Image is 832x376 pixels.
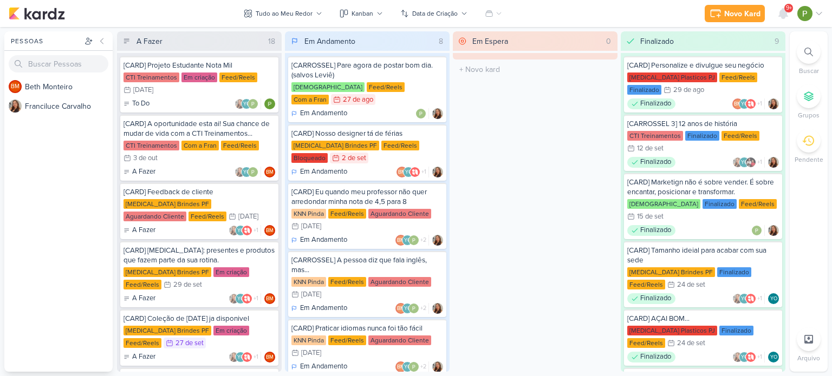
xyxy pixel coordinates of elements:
[677,281,705,288] div: 24 de set
[732,98,743,109] div: Beth Monteiro
[395,303,406,314] div: Beth Monteiro
[797,6,812,21] img: Paloma Paixão Designer
[627,338,665,348] div: Feed/Reels
[123,98,149,109] div: To Do
[132,293,155,304] p: A Fazer
[756,100,762,108] span: +1
[768,225,779,236] div: Responsável: Franciluce Carvalho
[627,98,675,109] div: Finalizado
[395,361,406,372] div: Beth Monteiro
[264,36,279,47] div: 18
[768,98,779,109] div: Responsável: Franciluce Carvalho
[455,62,615,77] input: + Novo kard
[123,326,211,335] div: [MEDICAL_DATA] Brindes PF
[768,157,779,168] img: Franciluce Carvalho
[291,153,328,163] div: Bloqueado
[741,296,748,302] p: YO
[9,36,82,46] div: Pessoas
[123,280,161,289] div: Feed/Reels
[627,280,665,289] div: Feed/Reels
[123,212,186,221] div: Aguardando Cliente
[768,352,779,362] div: Responsável: Yasmin Oliveira
[238,213,258,220] div: [DATE]
[627,225,675,236] div: Finalizado
[404,306,411,312] p: YO
[243,102,250,107] p: YO
[627,246,779,265] div: [CARD] Tamanho ideial para acabar com sua sede
[291,361,347,372] div: Em Andamento
[241,167,252,177] div: Yasmin Oliveira
[181,141,219,150] div: Com a Fran
[291,108,347,119] div: Em Andamento
[677,340,705,347] div: 24 de set
[132,98,149,109] p: To Do
[221,141,259,150] div: Feed/Reels
[770,355,777,360] p: YO
[301,349,321,357] div: [DATE]
[291,82,365,92] div: [DEMOGRAPHIC_DATA]
[770,36,783,47] div: 9
[751,225,762,236] img: Paloma Paixão Designer
[264,225,275,236] div: Beth Monteiro
[123,267,211,277] div: [MEDICAL_DATA] Brindes PF
[409,167,420,177] img: Allegra Plásticos e Brindes Personalizados
[719,72,757,82] div: Feed/Reels
[133,155,158,162] div: 3 de out
[264,293,275,304] div: Beth Monteiro
[291,141,379,150] div: [MEDICAL_DATA] Brindes PF
[419,362,426,371] span: +2
[741,355,748,360] p: YO
[123,314,275,324] div: [CARD] Coleção de natal ja disponivel
[123,72,179,82] div: CTI Treinamentos
[756,158,762,167] span: +1
[381,141,419,150] div: Feed/Reels
[432,303,443,314] div: Responsável: Franciluce Carvalho
[229,225,239,236] img: Franciluce Carvalho
[798,110,820,120] p: Grupos
[291,95,329,104] div: Com a Fran
[367,82,405,92] div: Feed/Reels
[640,293,671,304] p: Finalizado
[242,293,252,304] img: Allegra Plásticos e Brindes Personalizados
[300,108,347,119] p: Em Andamento
[342,155,366,162] div: 2 de set
[291,209,326,219] div: KNN Pinda
[434,36,447,47] div: 8
[799,66,819,76] p: Buscar
[291,324,443,333] div: [CARD] Praticar idiomas nunca foi tão fácil
[9,7,65,20] img: kardz.app
[132,225,155,236] p: A Fazer
[627,61,779,70] div: [CARD] Personalize e divulgue seu negócio
[133,87,153,94] div: [DATE]
[300,303,347,314] p: Em Andamento
[266,170,274,175] p: BM
[266,355,274,360] p: BM
[741,160,748,166] p: YO
[123,199,211,209] div: [MEDICAL_DATA] Brindes PF
[395,303,429,314] div: Colaboradores: Beth Monteiro, Yasmin Oliveira, Paloma Paixão Designer, knnpinda@gmail.com, financ...
[703,199,737,209] div: Finalizado
[252,294,258,303] span: +1
[248,98,258,109] img: Paloma Paixão Designer
[419,304,426,313] span: +2
[732,157,743,168] img: Franciluce Carvalho
[291,303,347,314] div: Em Andamento
[266,228,274,234] p: BM
[264,225,275,236] div: Responsável: Beth Monteiro
[640,225,671,236] p: Finalizado
[741,102,748,107] p: YO
[235,98,261,109] div: Colaboradores: Franciluce Carvalho, Yasmin Oliveira, Paloma Paixão Designer
[403,167,414,177] div: Yasmin Oliveira
[264,98,275,109] img: Paloma Paixão Designer
[408,235,419,246] img: Paloma Paixão Designer
[9,80,22,93] div: Beth Monteiro
[396,167,429,177] div: Colaboradores: Beth Monteiro, Yasmin Oliveira, Allegra Plásticos e Brindes Personalizados, Paloma...
[732,98,765,109] div: Colaboradores: Beth Monteiro, Yasmin Oliveira, Allegra Plásticos e Brindes Personalizados, Paloma...
[132,352,155,362] p: A Fazer
[739,199,777,209] div: Feed/Reels
[264,352,275,362] div: Beth Monteiro
[123,61,275,70] div: [CARD] Projeto Estudante Nota Mil
[732,293,743,304] img: Franciluce Carvalho
[673,87,704,94] div: 29 de ago
[396,167,407,177] div: Beth Monteiro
